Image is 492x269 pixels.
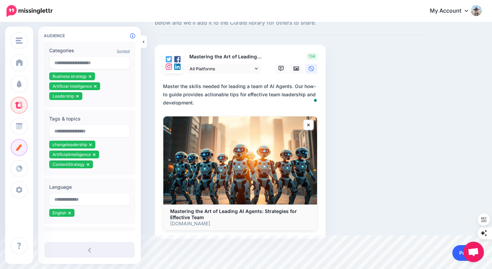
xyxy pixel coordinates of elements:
[163,116,317,204] img: Mastering the Art of Leading AI Agents: Strategies for Effective Team
[53,94,74,99] span: Leadership
[170,208,297,220] b: Mastering the Art of Leading AI Agents: Strategies for Effective Team
[463,242,484,262] a: Open chat
[452,245,484,261] a: Publish
[170,221,310,227] p: [DOMAIN_NAME]
[53,152,91,157] span: ArtificialIntelligence
[53,84,92,89] span: Artificial intelligence
[190,65,253,72] span: All Platforms
[53,74,87,79] span: Business strategy
[53,142,87,147] span: changeleadership
[186,64,261,74] a: All Platforms
[44,33,135,38] h4: Audience
[306,53,317,60] span: 134
[163,82,320,107] div: Master the skills needed for leading a team of AI Agents. Our how-to guide provides actionable ti...
[49,46,130,55] label: Categories
[49,183,130,191] label: Language
[6,5,53,17] img: Missinglettr
[163,82,320,107] textarea: To enrich screen reader interactions, please activate Accessibility in Grammarly extension settings
[186,53,262,61] p: Mastering the Art of Leading AI Agents: Strategies for Effective Team
[117,49,130,53] a: Suggest
[423,3,482,19] a: My Account
[16,38,23,44] img: menu.png
[49,115,130,123] label: Tags & topics
[53,210,66,215] span: English
[53,162,85,167] span: ContentStrategy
